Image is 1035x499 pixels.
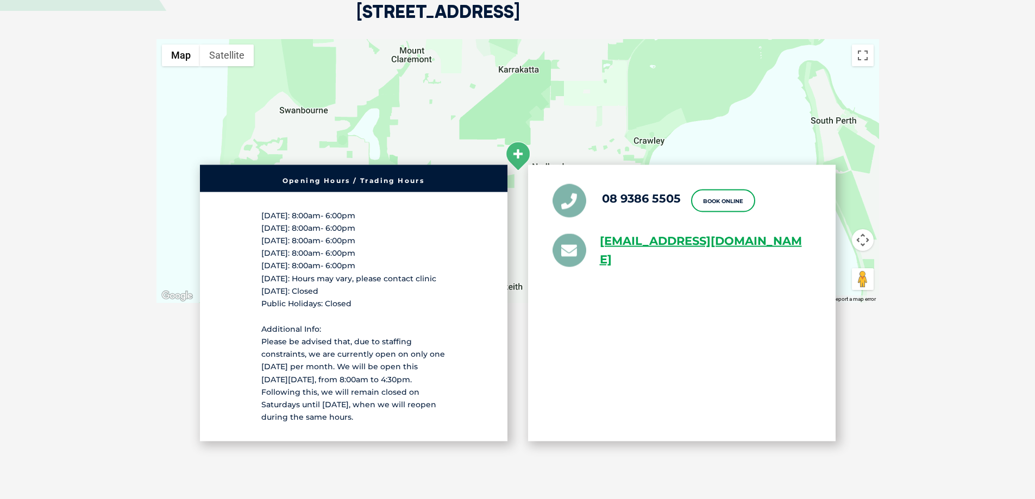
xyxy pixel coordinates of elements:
h6: Opening Hours / Trading Hours [205,177,502,184]
p: Additional Info: Please be advised that, due to staffing constraints, we are currently open on on... [261,323,446,424]
a: Book Online [691,189,755,212]
button: Show street map [162,45,200,66]
button: Show satellite imagery [200,45,254,66]
button: Toggle fullscreen view [852,45,874,66]
a: [EMAIL_ADDRESS][DOMAIN_NAME] [600,231,811,269]
p: [DATE]: 8:00am- 6:00pm [DATE]: 8:00am- 6:00pm [DATE]: 8:00am- 6:00pm [DATE]: 8:00am- 6:00pm [DATE... [261,209,446,310]
a: 08 9386 5505 [602,192,681,205]
h2: [STREET_ADDRESS] [356,3,520,39]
